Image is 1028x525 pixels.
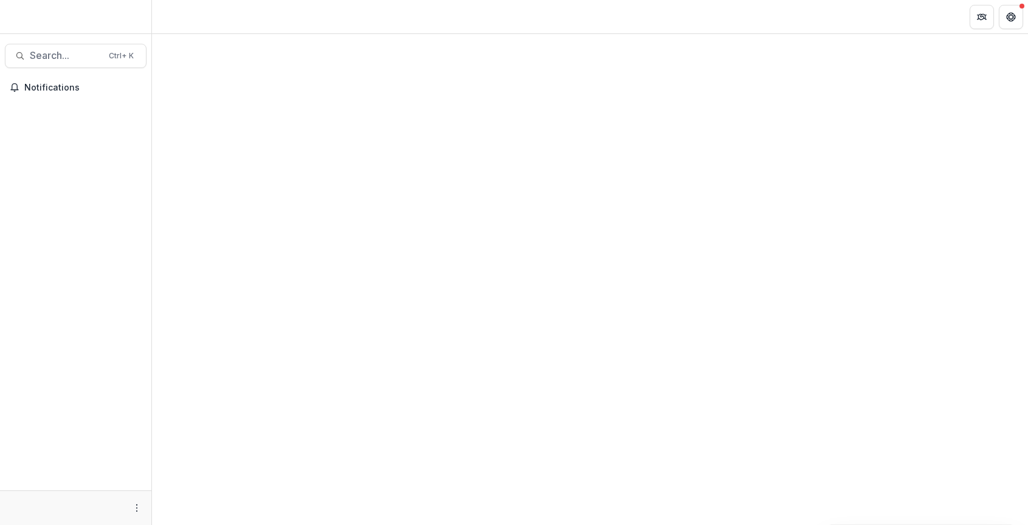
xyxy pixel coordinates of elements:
button: Notifications [5,78,147,97]
button: More [129,501,144,515]
div: Ctrl + K [106,49,136,63]
nav: breadcrumb [157,8,209,26]
span: Search... [30,50,102,61]
button: Get Help [999,5,1023,29]
button: Partners [970,5,994,29]
button: Search... [5,44,147,68]
span: Notifications [24,83,142,93]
